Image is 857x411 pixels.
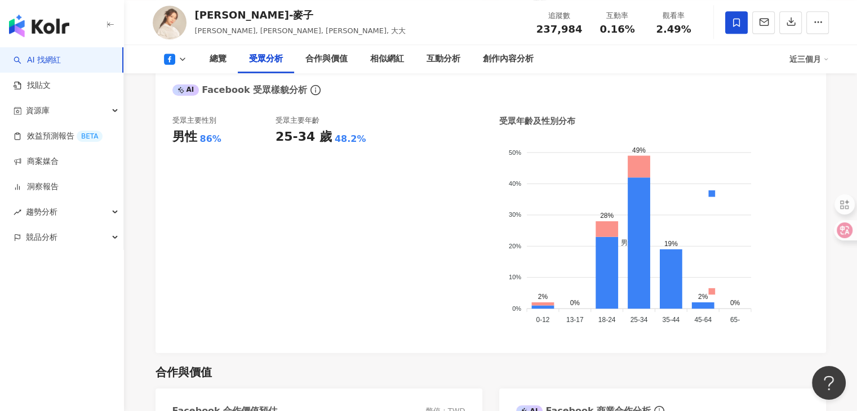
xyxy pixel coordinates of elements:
div: 25-34 歲 [276,128,332,146]
a: searchAI 找網紅 [14,55,61,66]
div: 互動率 [596,10,639,21]
img: KOL Avatar [153,6,187,39]
tspan: 0% [512,305,521,312]
div: 相似網紅 [370,52,404,66]
div: 受眾年齡及性別分布 [499,115,575,127]
span: info-circle [309,83,322,97]
div: [PERSON_NAME]-麥子 [195,8,406,22]
span: 0.16% [600,24,634,35]
div: 觀看率 [652,10,695,21]
div: 男性 [172,128,197,146]
tspan: 50% [508,149,521,155]
tspan: 13-17 [566,316,584,324]
tspan: 20% [508,243,521,249]
div: 合作與價值 [156,364,212,380]
div: 創作內容分析 [483,52,534,66]
a: 效益預測報告BETA [14,131,103,142]
span: 趨勢分析 [26,199,57,225]
div: 追蹤數 [536,10,583,21]
tspan: 65- [730,316,740,324]
tspan: 30% [508,212,521,218]
tspan: 35-44 [662,316,680,324]
span: 2.49% [656,24,691,35]
div: AI [172,84,199,96]
tspan: 18-24 [598,316,616,324]
span: 237,984 [536,23,583,35]
div: 86% [200,133,221,145]
tspan: 10% [508,274,521,281]
a: 商案媒合 [14,156,59,167]
tspan: 0-12 [536,316,549,324]
div: 受眾主要年齡 [276,115,319,126]
div: Facebook 受眾樣貌分析 [172,84,308,96]
span: 競品分析 [26,225,57,250]
a: 找貼文 [14,80,51,91]
tspan: 25-34 [630,316,647,324]
div: 近三個月 [789,50,829,68]
iframe: Help Scout Beacon - Open [812,366,846,400]
img: logo [9,15,69,37]
div: 合作與價值 [305,52,348,66]
span: 男性 [612,239,634,247]
span: rise [14,208,21,216]
tspan: 45-64 [694,316,712,324]
span: [PERSON_NAME], [PERSON_NAME], [PERSON_NAME], 大大 [195,26,406,35]
tspan: 40% [508,180,521,187]
span: 資源庫 [26,98,50,123]
div: 受眾分析 [249,52,283,66]
div: 48.2% [335,133,366,145]
a: 洞察報告 [14,181,59,193]
div: 受眾主要性別 [172,115,216,126]
div: 總覽 [210,52,227,66]
div: 互動分析 [427,52,460,66]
